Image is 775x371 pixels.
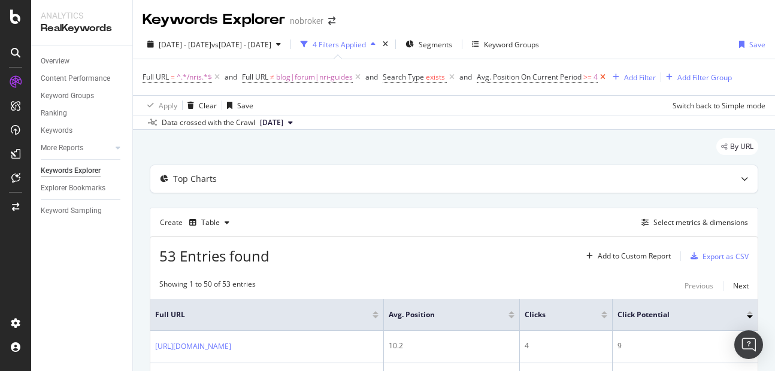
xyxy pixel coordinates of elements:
button: and [459,71,472,83]
div: times [380,38,390,50]
button: Save [222,96,253,115]
span: Avg. Position [389,309,490,320]
button: and [365,71,378,83]
div: Add Filter [624,72,656,83]
div: nobroker [290,15,323,27]
div: RealKeywords [41,22,123,35]
div: Create [160,213,234,232]
button: [DATE] - [DATE]vs[DATE] - [DATE] [143,35,286,54]
a: Keyword Sampling [41,205,124,217]
div: Explorer Bookmarks [41,182,105,194]
div: Export as CSV [703,251,749,261]
div: Apply [159,101,177,111]
div: Analytics [41,10,123,22]
span: ^.*/nris.*$ [177,69,212,86]
a: More Reports [41,142,112,154]
div: Add Filter Group [677,72,732,83]
div: Data crossed with the Crawl [162,117,255,128]
a: Explorer Bookmarks [41,182,124,194]
span: exists [426,72,445,82]
div: Showing 1 to 50 of 53 entries [159,279,256,293]
button: and [225,71,237,83]
span: Avg. Position On Current Period [477,72,582,82]
span: Segments [419,39,452,50]
button: Add Filter [608,70,656,84]
span: By URL [730,143,753,150]
div: Keyword Groups [484,39,539,50]
span: [DATE] - [DATE] [159,39,211,50]
span: Full URL [143,72,169,82]
button: Clear [183,96,217,115]
a: Content Performance [41,72,124,85]
button: Keyword Groups [467,35,544,54]
div: Keyword Sampling [41,205,102,217]
a: Keywords Explorer [41,165,124,177]
div: and [365,72,378,82]
div: 4 [525,340,607,351]
a: [URL][DOMAIN_NAME] [155,340,231,352]
button: Select metrics & dimensions [637,215,748,230]
button: Previous [685,279,713,293]
div: Keywords Explorer [41,165,101,177]
span: Click Potential [617,309,729,320]
button: Save [734,35,765,54]
a: Overview [41,55,124,68]
div: Keyword Groups [41,90,94,102]
div: Next [733,281,749,291]
button: Switch back to Simple mode [668,96,765,115]
div: Top Charts [173,173,217,185]
button: Segments [401,35,457,54]
div: Content Performance [41,72,110,85]
div: Save [749,39,765,50]
span: 4 [594,69,598,86]
button: Add to Custom Report [582,247,671,266]
span: = [171,72,175,82]
div: Switch back to Simple mode [673,101,765,111]
div: Add to Custom Report [598,253,671,260]
button: Next [733,279,749,293]
a: Keywords [41,124,124,137]
span: 2025 Jul. 7th [260,117,283,128]
div: 4 Filters Applied [313,39,366,50]
button: 4 Filters Applied [296,35,380,54]
div: More Reports [41,142,83,154]
div: Clear [199,101,217,111]
div: and [225,72,237,82]
button: Add Filter Group [661,70,732,84]
span: 53 Entries found [159,246,270,266]
span: Full URL [155,309,355,320]
button: Apply [143,96,177,115]
div: Open Intercom Messenger [734,330,763,359]
button: Export as CSV [686,247,749,266]
div: Keywords Explorer [143,10,285,30]
div: Previous [685,281,713,291]
span: >= [583,72,592,82]
div: arrow-right-arrow-left [328,17,335,25]
span: ≠ [270,72,274,82]
div: Table [201,219,220,226]
span: blog|forum|nri-guides [276,69,353,86]
div: legacy label [716,138,758,155]
div: Select metrics & dimensions [653,217,748,227]
div: 10.2 [389,340,514,351]
span: vs [DATE] - [DATE] [211,39,271,50]
span: Clicks [525,309,583,320]
div: Save [237,101,253,111]
span: Full URL [242,72,268,82]
div: Ranking [41,107,67,120]
a: Keyword Groups [41,90,124,102]
div: Keywords [41,124,72,137]
button: Table [184,213,234,232]
div: Overview [41,55,69,68]
button: [DATE] [255,115,298,130]
div: and [459,72,472,82]
div: 9 [617,340,753,351]
span: Search Type [383,72,424,82]
a: Ranking [41,107,124,120]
